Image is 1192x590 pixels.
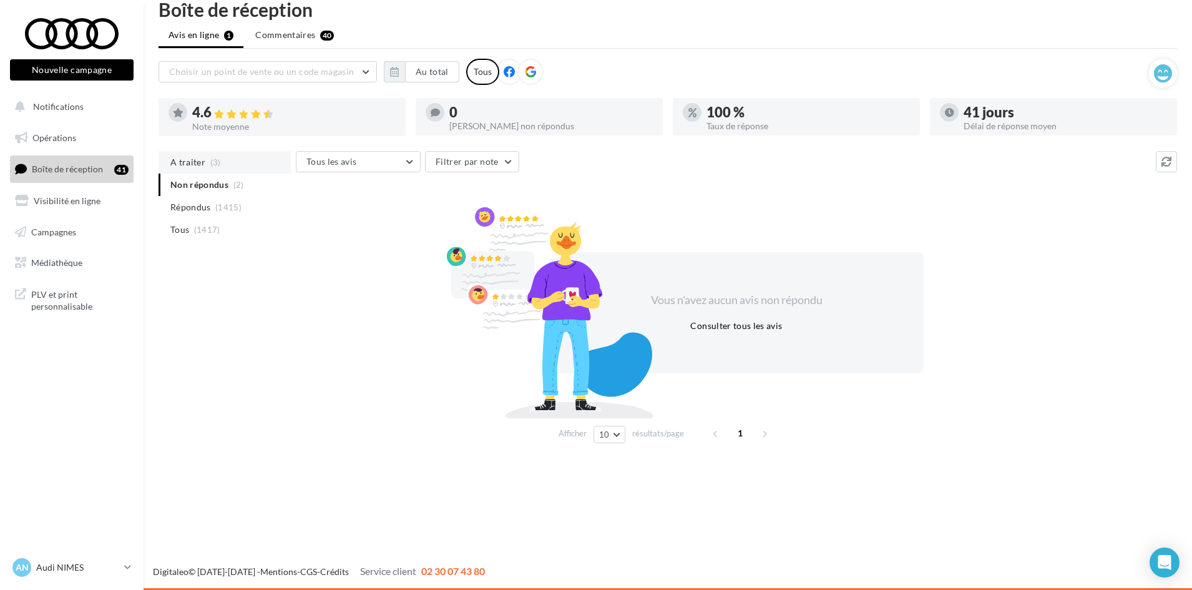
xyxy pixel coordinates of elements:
[169,66,354,77] span: Choisir un point de vente ou un code magasin
[1150,548,1180,578] div: Open Intercom Messenger
[632,428,684,440] span: résultats/page
[964,106,1167,119] div: 41 jours
[296,151,421,172] button: Tous les avis
[7,281,136,318] a: PLV et print personnalisable
[306,156,357,167] span: Tous les avis
[192,106,396,120] div: 4.6
[384,61,459,82] button: Au total
[32,132,76,143] span: Opérations
[31,257,82,268] span: Médiathèque
[559,428,587,440] span: Afficher
[170,224,189,236] span: Tous
[594,426,625,443] button: 10
[36,561,119,574] p: Audi NIMES
[114,165,129,175] div: 41
[706,122,910,130] div: Taux de réponse
[421,565,485,577] span: 02 30 07 43 80
[320,31,335,41] div: 40
[31,226,76,237] span: Campagnes
[33,101,84,112] span: Notifications
[964,122,1167,130] div: Délai de réponse moyen
[706,106,910,119] div: 100 %
[170,201,211,214] span: Répondus
[194,225,220,235] span: (1417)
[7,188,136,214] a: Visibilité en ligne
[192,122,396,131] div: Note moyenne
[7,155,136,182] a: Boîte de réception41
[210,157,221,167] span: (3)
[32,164,103,174] span: Boîte de réception
[466,59,499,85] div: Tous
[215,202,242,212] span: (1415)
[730,423,750,443] span: 1
[7,250,136,276] a: Médiathèque
[360,565,416,577] span: Service client
[34,195,100,206] span: Visibilité en ligne
[449,122,653,130] div: [PERSON_NAME] non répondus
[7,219,136,245] a: Campagnes
[16,561,29,574] span: AN
[153,566,485,577] span: © [DATE]-[DATE] - - -
[255,29,315,41] span: Commentaires
[405,61,459,82] button: Au total
[170,156,205,169] span: A traiter
[10,556,134,579] a: AN Audi NIMES
[10,59,134,81] button: Nouvelle campagne
[7,94,131,120] button: Notifications
[159,61,377,82] button: Choisir un point de vente ou un code magasin
[425,151,519,172] button: Filtrer par note
[260,566,297,577] a: Mentions
[153,566,188,577] a: Digitaleo
[599,430,610,440] span: 10
[320,566,349,577] a: Crédits
[7,125,136,151] a: Opérations
[31,286,129,313] span: PLV et print personnalisable
[300,566,317,577] a: CGS
[685,318,787,333] button: Consulter tous les avis
[449,106,653,119] div: 0
[629,292,844,308] div: Vous n'avez aucun avis non répondu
